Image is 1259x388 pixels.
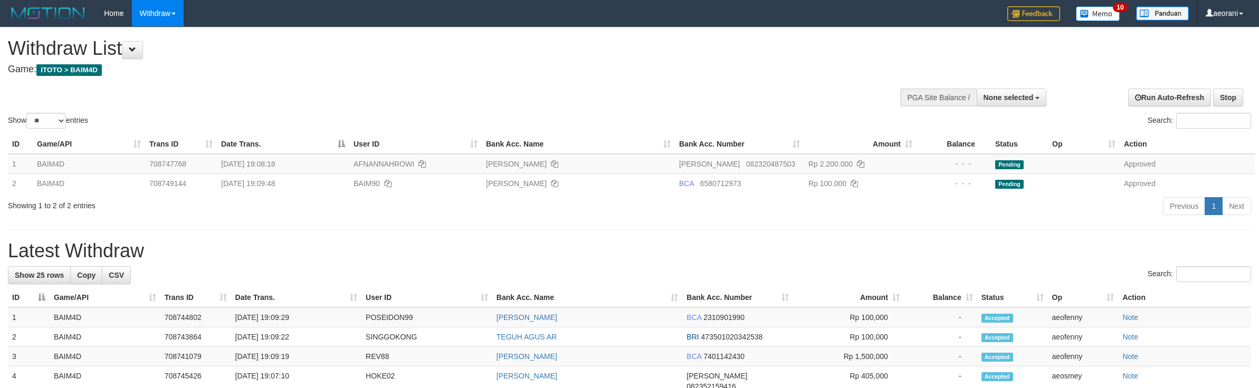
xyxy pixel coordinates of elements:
td: [DATE] 19:09:22 [231,327,362,347]
a: Next [1222,197,1251,215]
th: Bank Acc. Name: activate to sort column ascending [492,288,683,307]
th: Game/API: activate to sort column ascending [33,134,145,154]
div: Showing 1 to 2 of 2 entries [8,196,517,211]
span: Accepted [981,333,1013,342]
td: BAIM4D [50,327,160,347]
td: 708744802 [160,307,231,327]
th: ID [8,134,33,154]
a: Copy [70,266,102,284]
span: CSV [109,271,124,279]
th: Date Trans.: activate to sort column ascending [231,288,362,307]
td: 1 [8,154,33,174]
a: Note [1122,352,1138,361]
td: BAIM4D [50,347,160,366]
span: Copy 6580712973 to clipboard [700,179,741,188]
span: BCA [679,179,694,188]
a: TEGUH AGUS AR [497,333,557,341]
span: Show 25 rows [15,271,64,279]
td: - [904,327,977,347]
button: None selected [977,89,1047,106]
th: Game/API: activate to sort column ascending [50,288,160,307]
td: aeofenny [1048,307,1119,327]
a: Note [1122,313,1138,322]
a: [PERSON_NAME] [486,160,547,168]
th: Op: activate to sort column ascending [1048,134,1120,154]
label: Show entries [8,113,88,129]
td: [DATE] 19:09:29 [231,307,362,327]
th: Trans ID: activate to sort column ascending [160,288,231,307]
span: 708749144 [149,179,186,188]
span: 708747768 [149,160,186,168]
h4: Game: [8,64,829,75]
span: BCA [686,313,701,322]
a: Run Auto-Refresh [1128,89,1211,106]
td: aeofenny [1048,347,1119,366]
th: Amount: activate to sort column ascending [804,134,917,154]
th: Bank Acc. Number: activate to sort column ascending [682,288,793,307]
th: Amount: activate to sort column ascending [793,288,904,307]
a: Note [1122,333,1138,341]
th: Bank Acc. Number: activate to sort column ascending [675,134,804,154]
span: Accepted [981,372,1013,381]
td: BAIM4D [33,173,145,193]
span: Pending [995,180,1024,189]
td: 1 [8,307,50,327]
td: BAIM4D [33,154,145,174]
th: Balance: activate to sort column ascending [904,288,977,307]
td: 2 [8,173,33,193]
span: Pending [995,160,1024,169]
span: BAIM90 [354,179,380,188]
a: Stop [1213,89,1243,106]
span: Copy 082320487503 to clipboard [746,160,795,168]
span: [PERSON_NAME] [679,160,740,168]
span: [PERSON_NAME] [686,372,747,380]
a: CSV [102,266,131,284]
td: Approved [1120,173,1255,193]
td: - [904,307,977,327]
span: None selected [984,93,1034,102]
img: MOTION_logo.png [8,5,88,21]
th: Status [991,134,1048,154]
td: REV88 [361,347,492,366]
a: Previous [1163,197,1205,215]
th: Status: activate to sort column ascending [977,288,1048,307]
a: [PERSON_NAME] [497,372,557,380]
td: 708743864 [160,327,231,347]
div: - - - [921,159,987,169]
div: PGA Site Balance / [900,89,976,106]
label: Search: [1148,113,1251,129]
td: [DATE] 19:09:19 [231,347,362,366]
span: 10 [1113,3,1127,12]
a: 1 [1205,197,1223,215]
span: Copy 7401142430 to clipboard [703,352,745,361]
th: User ID: activate to sort column ascending [361,288,492,307]
th: Balance [917,134,991,154]
img: Feedback.jpg [1007,6,1060,21]
span: [DATE] 19:09:48 [221,179,275,188]
a: [PERSON_NAME] [497,313,557,322]
img: panduan.png [1136,6,1189,21]
th: Op: activate to sort column ascending [1048,288,1119,307]
label: Search: [1148,266,1251,282]
div: - - - [921,178,987,189]
a: Show 25 rows [8,266,71,284]
th: User ID: activate to sort column ascending [349,134,482,154]
select: Showentries [26,113,66,129]
a: Note [1122,372,1138,380]
th: Bank Acc. Name: activate to sort column ascending [482,134,675,154]
span: Rp 100.000 [808,179,846,188]
span: Copy 473501020342538 to clipboard [701,333,763,341]
span: Rp 2.200.000 [808,160,853,168]
td: 2 [8,327,50,347]
td: Rp 100,000 [793,327,904,347]
td: POSEIDON99 [361,307,492,327]
th: Date Trans.: activate to sort column descending [217,134,349,154]
td: Rp 100,000 [793,307,904,327]
th: Trans ID: activate to sort column ascending [145,134,217,154]
span: Accepted [981,353,1013,362]
td: aeofenny [1048,327,1119,347]
span: BCA [686,352,701,361]
h1: Withdraw List [8,38,829,59]
h1: Latest Withdraw [8,240,1251,261]
img: Button%20Memo.svg [1076,6,1120,21]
